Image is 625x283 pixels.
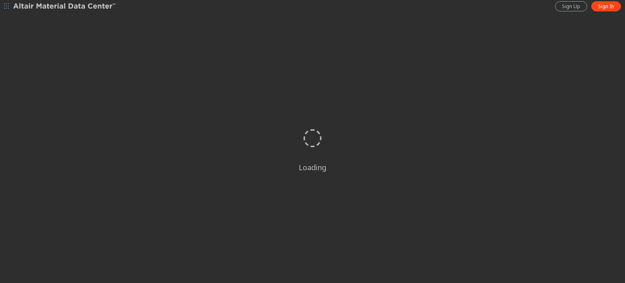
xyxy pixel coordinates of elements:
span: Sign In [598,3,614,10]
img: Altair Material Data Center [13,2,117,11]
span: Sign Up [562,3,580,10]
div: Loading [299,162,326,172]
a: Sign Up [555,1,587,11]
a: Sign In [591,1,621,11]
